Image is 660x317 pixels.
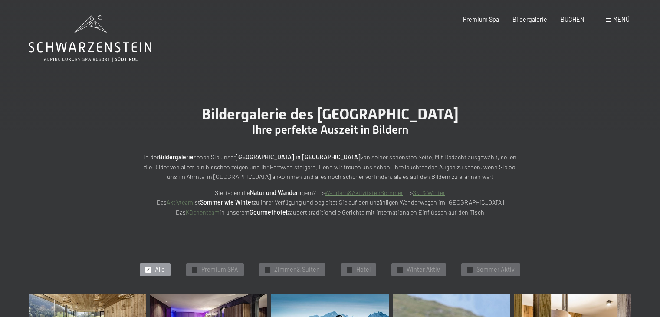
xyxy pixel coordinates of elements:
[468,267,471,272] span: ✓
[356,265,371,274] span: Hotel
[193,267,196,272] span: ✓
[167,198,193,206] a: Aktivteam
[200,198,253,206] strong: Sommer wie Winter
[512,16,547,23] a: Bildergalerie
[266,267,269,272] span: ✓
[413,189,445,196] a: Ski & Winter
[139,188,521,218] p: Sie lieben die gern? --> ---> Das ist zu Ihrer Verfügung und begleitet Sie auf den unzähligen Wan...
[250,208,287,216] strong: Gourmethotel
[147,267,150,272] span: ✓
[348,267,351,272] span: ✓
[201,265,238,274] span: Premium SPA
[250,189,302,196] strong: Natur und Wandern
[398,267,402,272] span: ✓
[325,189,403,196] a: Wandern&AktivitätenSommer
[561,16,584,23] a: BUCHEN
[159,153,194,161] strong: Bildergalerie
[407,265,440,274] span: Winter Aktiv
[476,265,515,274] span: Sommer Aktiv
[252,123,408,136] span: Ihre perfekte Auszeit in Bildern
[274,265,320,274] span: Zimmer & Suiten
[236,153,361,161] strong: [GEOGRAPHIC_DATA] in [GEOGRAPHIC_DATA]
[613,16,630,23] span: Menü
[463,16,499,23] a: Premium Spa
[186,208,220,216] a: Küchenteam
[155,265,165,274] span: Alle
[139,152,521,182] p: In der sehen Sie unser von seiner schönsten Seite. Mit Bedacht ausgewählt, sollen die Bilder von ...
[202,105,459,123] span: Bildergalerie des [GEOGRAPHIC_DATA]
